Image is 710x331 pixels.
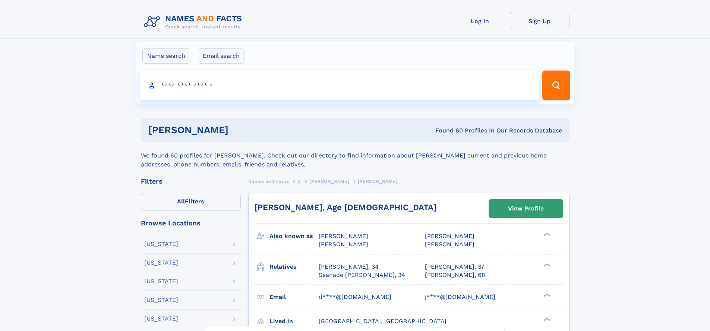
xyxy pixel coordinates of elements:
[510,12,569,30] a: Sign Up
[177,198,185,205] span: All
[309,177,349,186] a: [PERSON_NAME]
[450,12,510,30] a: Log In
[141,220,241,227] div: Browse Locations
[319,263,379,271] a: [PERSON_NAME], 34
[332,127,562,135] div: Found 60 Profiles In Our Records Database
[425,263,484,271] a: [PERSON_NAME], 37
[269,291,319,303] h3: Email
[309,179,349,184] span: [PERSON_NAME]
[269,315,319,328] h3: Lived in
[542,232,551,237] div: ❯
[144,278,178,284] div: [US_STATE]
[144,316,178,322] div: [US_STATE]
[141,193,241,211] label: Filters
[297,179,301,184] span: D
[425,241,474,248] span: [PERSON_NAME]
[319,241,368,248] span: [PERSON_NAME]
[269,260,319,273] h3: Relatives
[141,178,241,185] div: Filters
[144,241,178,247] div: [US_STATE]
[297,177,301,186] a: D
[542,71,570,100] button: Search Button
[319,318,446,325] span: [GEOGRAPHIC_DATA], [GEOGRAPHIC_DATA]
[542,317,551,322] div: ❯
[141,12,248,32] img: Logo Names and Facts
[489,200,563,218] a: View Profile
[358,179,398,184] span: [PERSON_NAME]
[142,48,190,64] label: Name search
[269,230,319,243] h3: Also known as
[508,200,544,217] div: View Profile
[144,297,178,303] div: [US_STATE]
[319,271,405,279] a: Seanade [PERSON_NAME], 34
[140,71,539,100] input: search input
[148,125,332,135] h1: [PERSON_NAME]
[542,293,551,297] div: ❯
[198,48,244,64] label: Email search
[141,142,569,169] div: We found 60 profiles for [PERSON_NAME]. Check out our directory to find information about [PERSON...
[255,203,436,212] a: [PERSON_NAME], Age [DEMOGRAPHIC_DATA]
[319,232,368,240] span: [PERSON_NAME]
[248,177,289,186] a: Names and Facts
[425,232,474,240] span: [PERSON_NAME]
[542,262,551,267] div: ❯
[425,271,485,279] a: [PERSON_NAME], 68
[144,260,178,266] div: [US_STATE]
